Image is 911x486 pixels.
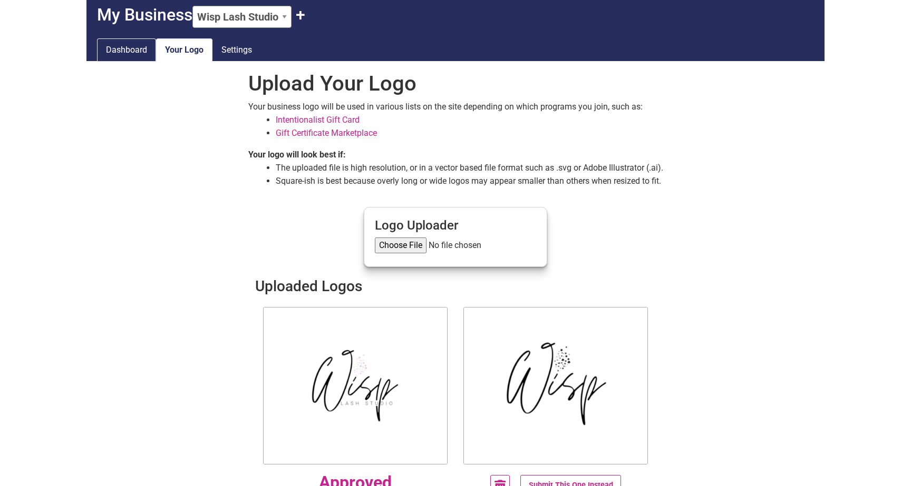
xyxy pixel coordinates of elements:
[97,38,156,62] a: Dashboard
[276,174,663,188] li: Square-ish is best because overly long or wide logos may appear smaller than others when resized ...
[463,307,648,464] img: company business logo
[212,38,261,62] a: Settings
[248,71,663,96] h1: Upload Your Logo
[263,307,448,464] img: company business logo
[276,128,377,138] a: Gift Certificate Marketplace
[248,71,663,140] div: Your business logo will be used in various lists on the site depending on which programs you join...
[156,38,212,62] a: Your Logo
[255,277,656,295] h3: Uploaded Logos
[248,150,346,160] b: Your logo will look best if:
[375,218,536,233] h4: Logo Uploader
[276,115,360,125] a: Intentionalist Gift Card
[276,161,663,175] li: The uploaded file is high resolution, or in a vector based file format such as .svg or Adobe Illu...
[296,5,305,25] button: Claim Another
